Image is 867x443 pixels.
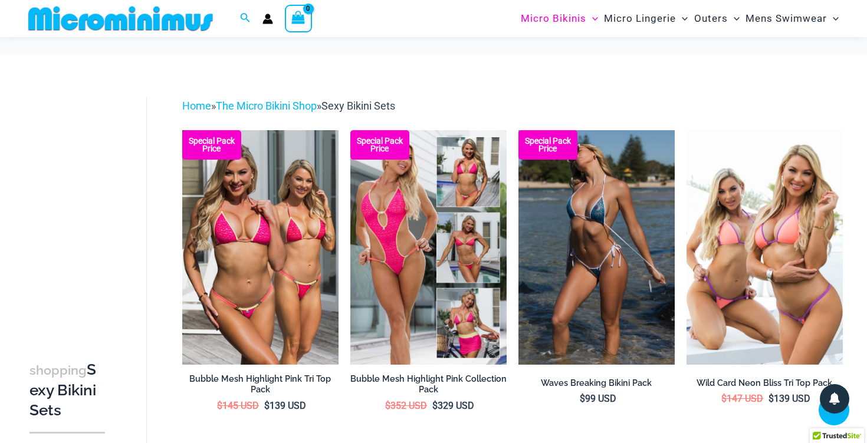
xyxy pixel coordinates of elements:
h2: Waves Breaking Bikini Pack [518,378,675,389]
bdi: 352 USD [385,400,427,411]
span: Micro Bikinis [521,4,586,34]
bdi: 139 USD [769,393,810,404]
bdi: 99 USD [580,393,616,404]
img: Wild Card Neon Bliss Tri Top Pack [687,130,843,365]
span: Outers [694,4,728,34]
a: Waves Breaking Bikini Pack [518,378,675,393]
a: Micro LingerieMenu ToggleMenu Toggle [601,4,691,34]
a: The Micro Bikini Shop [216,100,317,112]
a: Mens SwimwearMenu ToggleMenu Toggle [743,4,842,34]
a: Wild Card Neon Bliss Tri Top PackWild Card Neon Bliss Tri Top Pack BWild Card Neon Bliss Tri Top ... [687,130,843,365]
span: $ [721,393,727,404]
b: Special Pack Price [182,137,241,153]
img: Tri Top Pack F [182,130,339,365]
iframe: TrustedSite Certified [29,88,136,323]
a: View Shopping Cart, empty [285,5,312,32]
span: Menu Toggle [728,4,740,34]
span: Menu Toggle [676,4,688,34]
span: $ [769,393,774,404]
a: Bubble Mesh Highlight Pink Collection Pack [350,373,507,400]
span: $ [264,400,270,411]
a: Collection Pack F Collection Pack BCollection Pack B [350,130,507,365]
bdi: 329 USD [432,400,474,411]
span: $ [580,393,585,404]
span: shopping [29,363,87,378]
a: Search icon link [240,11,251,26]
img: Waves Breaking Ocean 312 Top 456 Bottom 08 [518,130,675,365]
bdi: 147 USD [721,393,763,404]
img: MM SHOP LOGO FLAT [24,5,218,32]
b: Special Pack Price [518,137,577,153]
a: Tri Top Pack F Tri Top Pack BTri Top Pack B [182,130,339,365]
a: Micro BikinisMenu ToggleMenu Toggle [518,4,601,34]
h2: Wild Card Neon Bliss Tri Top Pack [687,378,843,389]
span: Menu Toggle [586,4,598,34]
bdi: 145 USD [217,400,259,411]
a: OutersMenu ToggleMenu Toggle [691,4,743,34]
span: $ [385,400,390,411]
img: Collection Pack F [350,130,507,365]
b: Special Pack Price [350,137,409,153]
span: Micro Lingerie [604,4,676,34]
span: Menu Toggle [827,4,839,34]
a: Account icon link [262,14,273,24]
span: Sexy Bikini Sets [321,100,395,112]
nav: Site Navigation [516,2,843,35]
h2: Bubble Mesh Highlight Pink Tri Top Pack [182,373,339,395]
a: Bubble Mesh Highlight Pink Tri Top Pack [182,373,339,400]
a: Wild Card Neon Bliss Tri Top Pack [687,378,843,393]
h2: Bubble Mesh Highlight Pink Collection Pack [350,373,507,395]
span: » » [182,100,395,112]
h3: Sexy Bikini Sets [29,360,105,420]
span: $ [217,400,222,411]
bdi: 139 USD [264,400,306,411]
a: Waves Breaking Ocean 312 Top 456 Bottom 08 Waves Breaking Ocean 312 Top 456 Bottom 04Waves Breaki... [518,130,675,365]
span: Mens Swimwear [746,4,827,34]
a: Home [182,100,211,112]
span: $ [432,400,438,411]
